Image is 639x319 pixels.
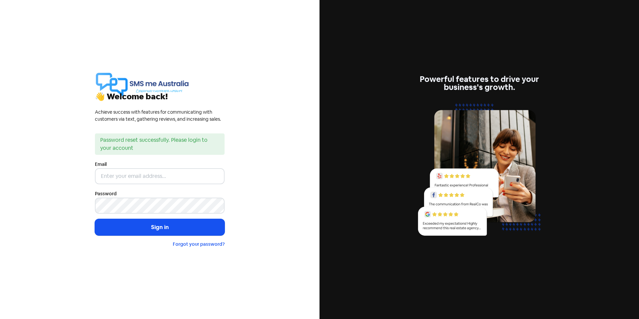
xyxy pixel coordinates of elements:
[95,168,225,184] input: Enter your email address...
[95,133,225,155] div: Password reset successfully. Please login to your account
[95,219,225,236] button: Sign in
[95,109,225,123] div: Achieve success with features for communicating with customers via text, gathering reviews, and i...
[414,99,544,243] img: reviews
[95,161,107,168] label: Email
[95,93,225,101] div: 👋 Welcome back!
[414,75,544,91] div: Powerful features to drive your business's growth.
[95,190,117,197] label: Password
[173,241,225,247] a: Forgot your password?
